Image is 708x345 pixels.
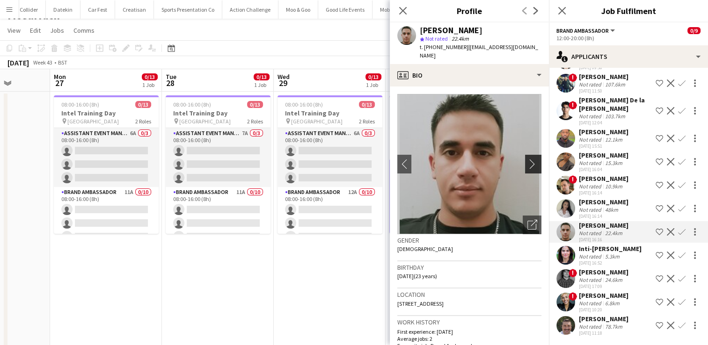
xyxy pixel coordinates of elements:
[46,24,68,36] a: Jobs
[277,95,382,234] app-job-card: 08:00-16:00 (8h)0/13Intel Training Day [GEOGRAPHIC_DATA]2 RolesAssistant Event Manager6A0/308:00-...
[579,244,642,253] div: Inti-[PERSON_NAME]
[420,43,468,50] span: t. [PHONE_NUMBER]
[7,58,29,67] div: [DATE]
[30,26,41,35] span: Edit
[54,95,159,234] app-job-card: 08:00-16:00 (8h)0/13Intel Training Day [GEOGRAPHIC_DATA]2 RolesAssistant Event Manager6A0/308:00-...
[166,72,176,81] span: Tue
[54,187,159,341] app-card-role: Brand Ambassador11A0/1008:00-16:00 (8h)
[247,101,263,108] span: 0/13
[603,206,620,213] div: 48km
[397,300,444,307] span: [STREET_ADDRESS]
[58,59,67,66] div: BST
[579,113,603,120] div: Not rated
[285,101,323,108] span: 08:00-16:00 (8h)
[254,73,270,80] span: 0/13
[389,128,494,160] app-card-role: Assistant Event Manager9A0/112:00-20:00 (8h)
[579,190,628,196] div: [DATE] 16:14
[26,24,44,36] a: Edit
[254,81,269,88] div: 1 Job
[579,128,628,136] div: [PERSON_NAME]
[166,109,270,117] h3: Intel Training Day
[291,118,343,125] span: [GEOGRAPHIC_DATA]
[579,198,628,206] div: [PERSON_NAME]
[154,0,222,19] button: Sports Presentation Co
[277,128,382,187] app-card-role: Assistant Event Manager6A0/308:00-16:00 (8h)
[579,183,603,190] div: Not rated
[556,35,701,42] div: 12:00-20:00 (8h)
[569,175,577,184] span: !
[579,81,603,88] div: Not rated
[389,160,494,288] app-card-role: Brand Ambassador13A0/812:00-20:00 (8h)
[46,0,80,19] button: Datekin
[397,335,541,342] p: Average jobs: 2
[54,128,159,187] app-card-role: Assistant Event Manager6A0/308:00-16:00 (8h)
[603,300,621,307] div: 6.8km
[523,216,541,234] div: Open photos pop-in
[425,35,448,42] span: Not rated
[397,328,541,335] p: First experience: [DATE]
[450,35,471,42] span: 22.4km
[389,109,494,117] h3: Intel
[142,81,157,88] div: 1 Job
[54,72,66,81] span: Mon
[397,94,541,234] img: Crew avatar or photo
[397,273,437,280] span: [DATE] (23 years)
[397,245,453,252] span: [DEMOGRAPHIC_DATA]
[73,26,95,35] span: Comms
[7,26,21,35] span: View
[166,128,270,187] app-card-role: Assistant Event Manager7A0/308:00-16:00 (8h)
[556,27,616,34] button: Brand Ambassador
[135,101,151,108] span: 0/13
[389,72,401,81] span: Thu
[389,95,494,234] div: 12:00-20:00 (8h)0/9Intel [GEOGRAPHIC_DATA]2 RolesAssistant Event Manager9A0/112:00-20:00 (8h) Bra...
[579,213,628,219] div: [DATE] 16:14
[359,118,375,125] span: 2 Roles
[687,27,701,34] span: 0/9
[80,0,115,19] button: Car Fest
[390,64,549,86] div: Bio
[603,159,624,166] div: 15.3km
[54,109,159,117] h3: Intel Training Day
[420,43,538,59] span: | [EMAIL_ADDRESS][DOMAIN_NAME]
[579,151,628,159] div: [PERSON_NAME]
[67,118,119,125] span: [GEOGRAPHIC_DATA]
[222,0,278,19] button: Action Challenge
[579,307,628,313] div: [DATE] 10:20
[569,73,577,82] span: !
[278,0,318,19] button: Moo & Goo
[365,73,381,80] span: 0/13
[569,269,577,277] span: !
[579,283,628,289] div: [DATE] 17:09
[179,118,231,125] span: [GEOGRAPHIC_DATA]
[579,315,628,323] div: [PERSON_NAME]
[603,81,627,88] div: 107.6km
[420,26,482,35] div: [PERSON_NAME]
[579,230,603,237] div: Not rated
[549,45,708,68] div: Applicants
[579,88,628,94] div: [DATE] 11:50
[579,221,628,230] div: [PERSON_NAME]
[135,118,151,125] span: 2 Roles
[603,113,627,120] div: 103.7km
[579,268,628,276] div: [PERSON_NAME]
[388,78,401,88] span: 30
[556,27,609,34] span: Brand Ambassador
[579,330,628,336] div: [DATE] 11:18
[549,5,708,17] h3: Job Fulfilment
[579,174,628,183] div: [PERSON_NAME]
[579,291,628,300] div: [PERSON_NAME]
[397,290,541,299] h3: Location
[579,65,628,71] div: [DATE] 09:58
[166,187,270,341] app-card-role: Brand Ambassador11A0/1008:00-16:00 (8h)
[70,24,98,36] a: Comms
[173,101,211,108] span: 08:00-16:00 (8h)
[579,96,652,113] div: [PERSON_NAME] De la [PERSON_NAME]
[603,183,624,190] div: 10.9km
[166,95,270,234] app-job-card: 08:00-16:00 (8h)0/13Intel Training Day [GEOGRAPHIC_DATA]2 RolesAssistant Event Manager7A0/308:00-...
[579,136,603,143] div: Not rated
[569,101,577,109] span: !
[579,253,603,260] div: Not rated
[52,78,66,88] span: 27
